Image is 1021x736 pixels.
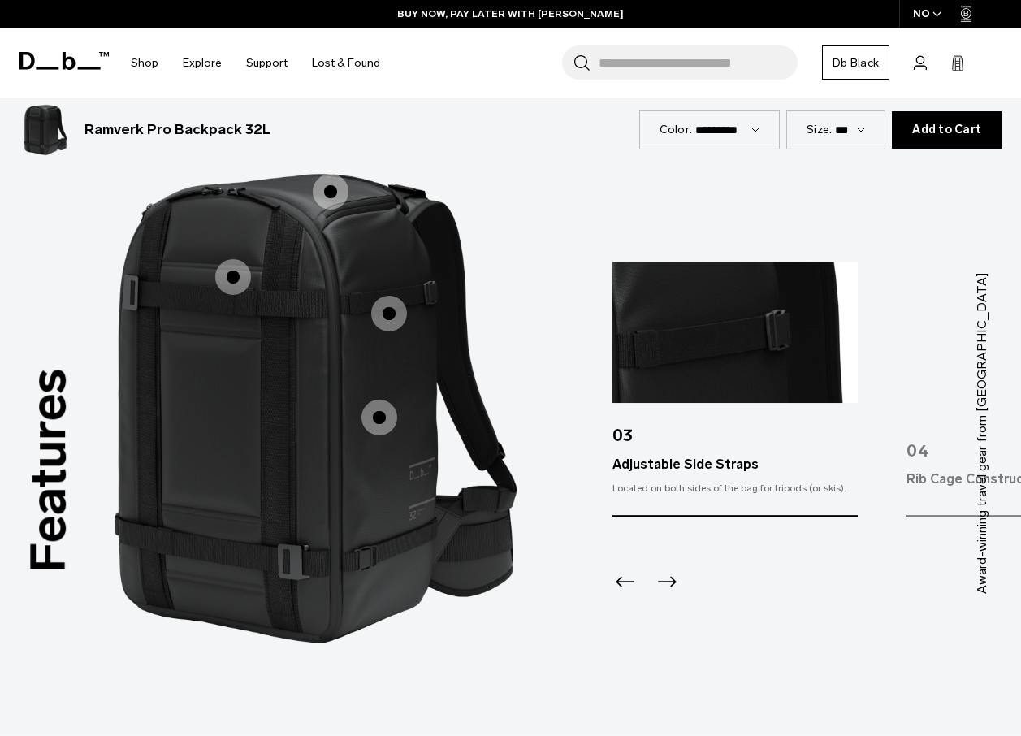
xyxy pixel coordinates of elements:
div: 3 / 4 [612,262,858,517]
a: Db Black [822,45,889,80]
a: Support [246,34,288,92]
nav: Main Navigation [119,28,392,98]
a: Lost & Found [312,34,380,92]
img: Ramverk Pro Backpack 32L Black Out [19,104,71,156]
div: 03 [612,404,858,456]
h3: Features [11,369,86,573]
h3: Ramverk Pro Backpack 32L [84,119,270,141]
a: BUY NOW, PAY LATER WITH [PERSON_NAME] [397,6,624,21]
span: Add to Cart [912,123,981,136]
div: Located on both sides of the bag for tripods (or skis). [612,481,858,496]
label: Color: [660,121,693,138]
button: Add to Cart [892,111,1002,149]
div: Previous slide [612,569,634,604]
a: Shop [131,34,158,92]
div: Adjustable Side Straps [612,455,858,474]
label: Size: [807,121,832,138]
div: Next slide [654,569,676,604]
a: Explore [183,34,222,92]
